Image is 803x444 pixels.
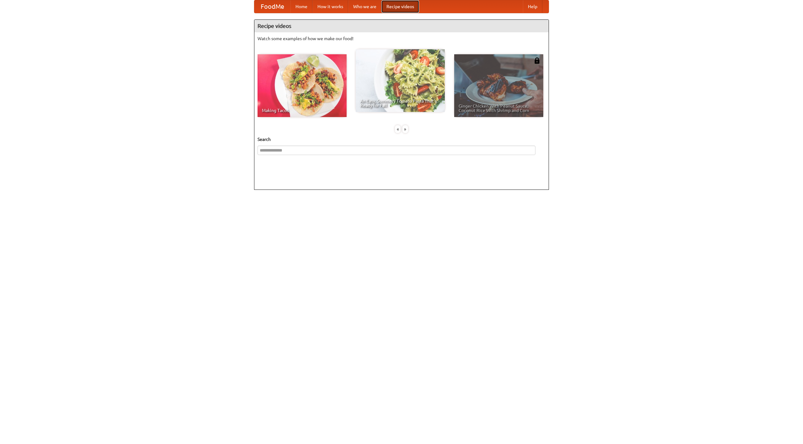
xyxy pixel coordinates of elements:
p: Watch some examples of how we make our food! [258,35,545,42]
div: » [402,125,408,133]
a: Making Tacos [258,54,347,117]
a: Who we are [348,0,381,13]
h4: Recipe videos [254,20,549,32]
img: 483408.png [534,57,540,64]
span: Making Tacos [262,108,342,113]
a: Recipe videos [381,0,419,13]
a: Home [290,0,312,13]
a: Help [523,0,542,13]
a: How it works [312,0,348,13]
div: « [395,125,401,133]
a: FoodMe [254,0,290,13]
h5: Search [258,136,545,142]
span: An Easy, Summery Tomato Pasta That's Ready for Fall [360,99,440,108]
a: An Easy, Summery Tomato Pasta That's Ready for Fall [356,49,445,112]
